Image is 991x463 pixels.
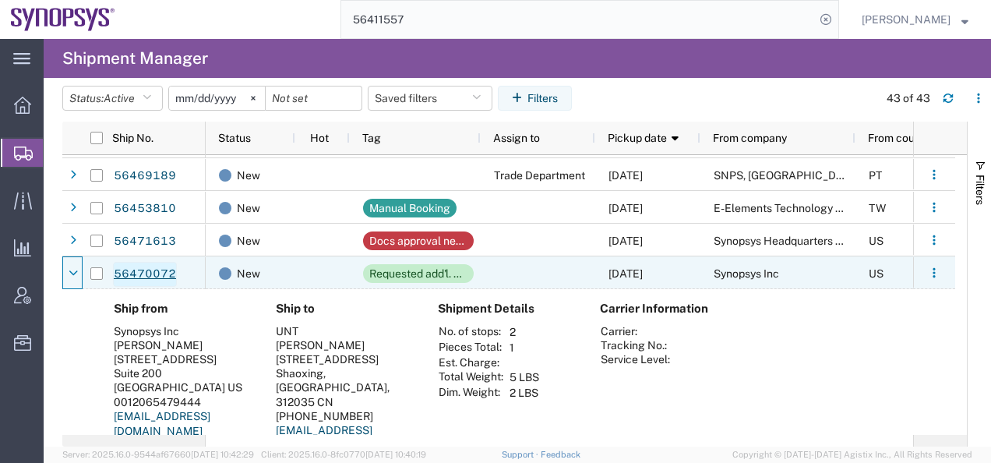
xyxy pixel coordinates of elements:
[114,352,251,366] div: [STREET_ADDRESS]
[438,324,504,340] th: No. of stops:
[504,369,545,385] td: 5 LBS
[112,132,153,144] span: Ship No.
[276,424,372,452] a: [EMAIL_ADDRESS][DOMAIN_NAME]
[713,132,787,144] span: From company
[114,338,251,352] div: [PERSON_NAME]
[114,324,251,338] div: Synopsys Inc
[276,366,413,409] div: Shaoxing, [GEOGRAPHIC_DATA], 312035 CN
[887,90,930,107] div: 43 of 43
[868,132,926,144] span: From country
[541,450,580,459] a: Feedback
[498,86,572,111] button: Filters
[869,235,883,247] span: US
[62,86,163,111] button: Status:Active
[113,164,177,189] a: 56469189
[974,175,986,205] span: Filters
[113,262,177,287] a: 56470072
[608,202,643,214] span: 08/13/2025
[714,267,779,280] span: Synopsys Inc
[600,352,671,366] th: Service Level:
[341,1,815,38] input: Search for shipment number, reference number
[438,302,575,316] h4: Shipment Details
[714,169,943,182] span: SNPS, Portugal Unipessoal, Lda.
[113,196,177,221] a: 56453810
[62,450,254,459] span: Server: 2025.16.0-9544af67660
[276,302,413,316] h4: Ship to
[114,380,251,394] div: [GEOGRAPHIC_DATA] US
[494,169,585,182] span: Trade Department
[266,87,361,110] input: Not set
[714,202,873,214] span: E-Elements Technology Co., Ltd
[869,267,883,280] span: US
[310,132,329,144] span: Hot
[600,338,671,352] th: Tracking No.:
[368,86,492,111] button: Saved filters
[237,257,260,290] span: New
[600,302,725,316] h4: Carrier Information
[869,202,886,214] span: TW
[237,159,260,192] span: New
[438,385,504,401] th: Dim. Weight:
[732,448,972,461] span: Copyright © [DATE]-[DATE] Agistix Inc., All Rights Reserved
[369,199,450,217] div: Manual Booking
[502,450,541,459] a: Support
[114,302,251,316] h4: Ship from
[608,267,643,280] span: 08/12/2025
[276,352,413,366] div: [STREET_ADDRESS]
[438,340,504,355] th: Pieces Total:
[862,11,950,28] span: Chris Potter
[62,39,208,78] h4: Shipment Manager
[276,409,413,423] div: [PHONE_NUMBER]
[369,231,467,250] div: Docs approval needed
[714,235,864,247] span: Synopsys Headquarters USSV
[861,10,969,29] button: [PERSON_NAME]
[191,450,254,459] span: [DATE] 10:42:29
[261,450,426,459] span: Client: 2025.16.0-8fc0770
[504,340,545,355] td: 1
[362,132,381,144] span: Tag
[869,169,882,182] span: PT
[104,92,135,104] span: Active
[237,192,260,224] span: New
[493,132,540,144] span: Assign to
[169,87,265,110] input: Not set
[276,324,413,338] div: UNT
[504,385,545,401] td: 2 LBS
[11,8,115,31] img: logo
[369,264,467,283] div: Requested add'l. details
[276,338,413,352] div: [PERSON_NAME]
[114,410,210,438] a: [EMAIL_ADDRESS][DOMAIN_NAME]
[438,355,504,369] th: Est. Charge:
[504,324,545,340] td: 2
[218,132,251,144] span: Status
[113,229,177,254] a: 56471613
[114,395,251,409] div: 0012065479444
[608,132,667,144] span: Pickup date
[237,224,260,257] span: New
[608,169,643,182] span: 08/13/2025
[600,324,671,338] th: Carrier:
[608,235,643,247] span: 08/12/2025
[114,366,251,380] div: Suite 200
[365,450,426,459] span: [DATE] 10:40:19
[438,369,504,385] th: Total Weight:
